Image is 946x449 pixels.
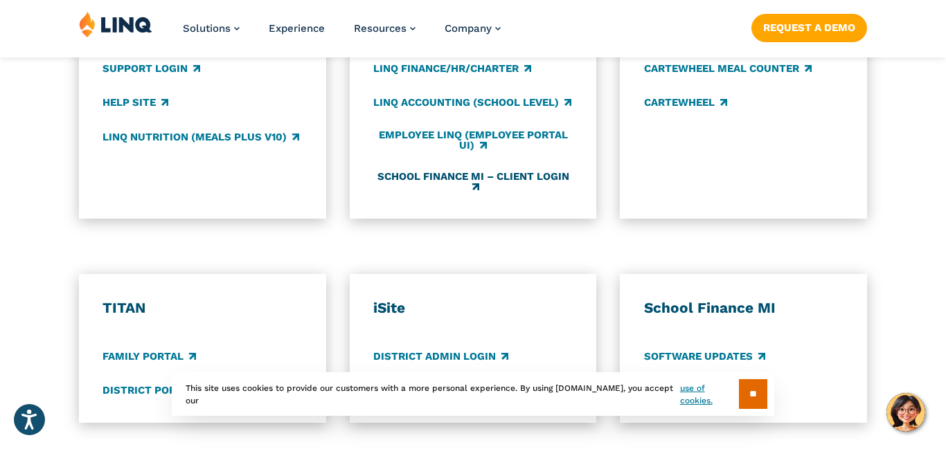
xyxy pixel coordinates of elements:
[373,349,508,364] a: District Admin Login
[79,11,152,37] img: LINQ | K‑12 Software
[102,129,299,145] a: LINQ Nutrition (Meals Plus v10)
[644,95,727,111] a: CARTEWHEEL
[354,22,407,35] span: Resources
[886,393,925,432] button: Hello, have a question? Let’s chat.
[102,383,208,398] a: District Portal
[102,299,302,318] h3: TITAN
[445,22,492,35] span: Company
[373,129,573,152] a: Employee LINQ (Employee Portal UI)
[644,299,844,318] h3: School Finance MI
[102,62,200,77] a: Support Login
[445,22,501,35] a: Company
[183,22,240,35] a: Solutions
[102,95,168,111] a: Help Site
[680,382,739,407] a: use of cookies.
[751,14,867,42] a: Request a Demo
[644,62,812,77] a: CARTEWHEEL Meal Counter
[102,349,196,364] a: Family Portal
[644,349,765,364] a: Software Updates
[373,95,571,111] a: LINQ Accounting (school level)
[172,372,774,416] div: This site uses cookies to provide our customers with a more personal experience. By using [DOMAIN...
[373,62,531,77] a: LINQ Finance/HR/Charter
[373,299,573,318] h3: iSite
[751,11,867,42] nav: Button Navigation
[373,171,573,194] a: School Finance MI – Client Login
[269,22,325,35] a: Experience
[354,22,416,35] a: Resources
[183,22,231,35] span: Solutions
[183,11,501,57] nav: Primary Navigation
